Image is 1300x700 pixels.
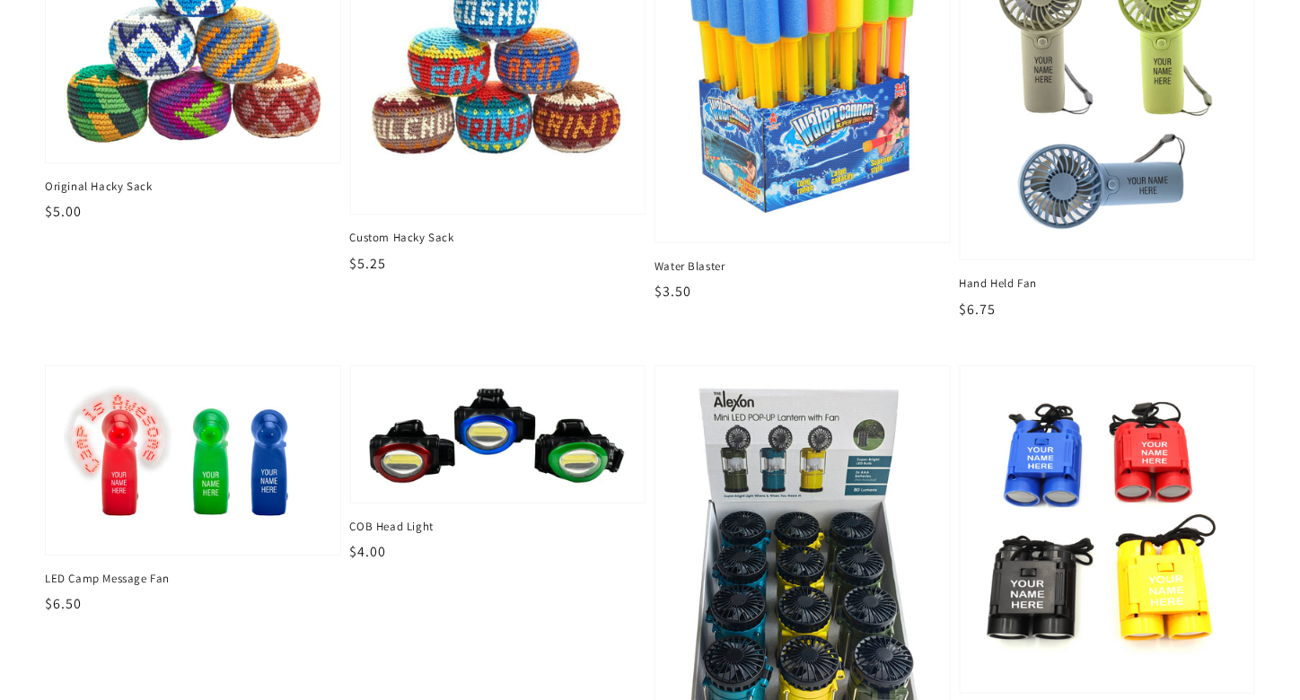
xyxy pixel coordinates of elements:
[45,179,341,195] span: Original Hacky Sack
[45,594,82,613] span: $6.50
[64,384,322,537] img: LED Camp Message Fan
[654,258,951,275] span: Water Blaster
[45,571,341,587] span: LED Camp Message Fan
[45,202,82,221] span: $5.00
[350,365,646,563] a: COB Head Light COB Head Light $4.00
[979,384,1237,676] img: Mini Binoculars
[369,384,628,485] img: COB Head Light
[654,282,691,301] span: $3.50
[960,300,997,319] span: $6.75
[350,254,387,273] span: $5.25
[350,519,646,535] span: COB Head Light
[45,365,341,615] a: LED Camp Message Fan LED Camp Message Fan $6.50
[350,542,387,561] span: $4.00
[960,276,1256,292] span: Hand Held Fan
[350,230,646,246] span: Custom Hacky Sack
